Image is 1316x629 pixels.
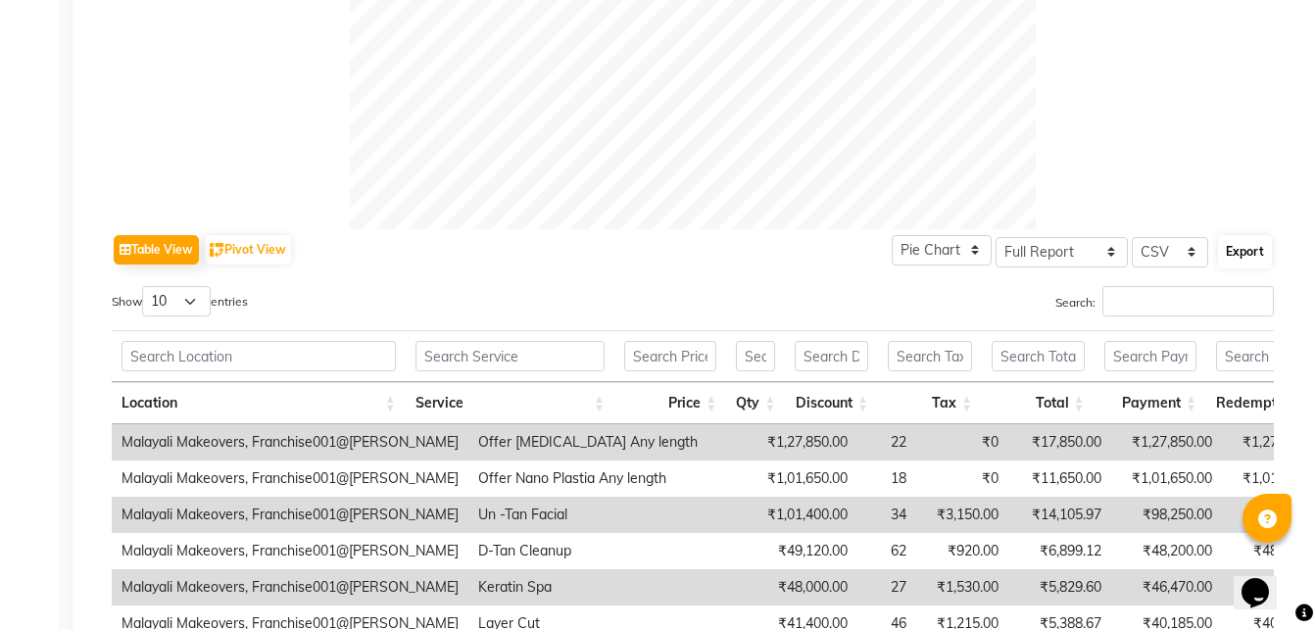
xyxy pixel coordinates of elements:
[982,382,1094,424] th: Total: activate to sort column ascending
[468,424,747,460] td: Offer [MEDICAL_DATA] Any length
[1111,569,1222,605] td: ₹46,470.00
[468,460,747,497] td: Offer Nano Plastia Any length
[1218,235,1272,268] button: Export
[785,382,878,424] th: Discount: activate to sort column ascending
[1008,533,1111,569] td: ₹6,899.12
[468,497,747,533] td: Un -Tan Facial
[1008,497,1111,533] td: ₹14,105.97
[114,235,199,265] button: Table View
[624,341,716,371] input: Search Price
[142,286,211,316] select: Showentries
[1216,341,1312,371] input: Search Redemption
[916,497,1008,533] td: ₹3,150.00
[1104,341,1196,371] input: Search Payment
[857,424,916,460] td: 22
[747,497,857,533] td: ₹1,01,400.00
[468,533,747,569] td: D-Tan Cleanup
[1234,551,1296,609] iframe: chat widget
[112,569,468,605] td: Malayali Makeovers, Franchise001@[PERSON_NAME]
[795,341,868,371] input: Search Discount
[1008,569,1111,605] td: ₹5,829.60
[726,382,785,424] th: Qty: activate to sort column ascending
[878,382,982,424] th: Tax: activate to sort column ascending
[857,533,916,569] td: 62
[1008,424,1111,460] td: ₹17,850.00
[916,533,1008,569] td: ₹920.00
[112,286,248,316] label: Show entries
[1111,424,1222,460] td: ₹1,27,850.00
[205,235,291,265] button: Pivot View
[1055,286,1274,316] label: Search:
[468,569,747,605] td: Keratin Spa
[614,382,726,424] th: Price: activate to sort column ascending
[747,569,857,605] td: ₹48,000.00
[1095,382,1206,424] th: Payment: activate to sort column ascending
[112,382,406,424] th: Location: activate to sort column ascending
[406,382,614,424] th: Service: activate to sort column ascending
[1102,286,1274,316] input: Search:
[210,243,224,258] img: pivot.png
[122,341,396,371] input: Search Location
[916,569,1008,605] td: ₹1,530.00
[916,460,1008,497] td: ₹0
[857,460,916,497] td: 18
[747,533,857,569] td: ₹49,120.00
[112,497,468,533] td: Malayali Makeovers, Franchise001@[PERSON_NAME]
[888,341,972,371] input: Search Tax
[1111,460,1222,497] td: ₹1,01,650.00
[916,424,1008,460] td: ₹0
[857,569,916,605] td: 27
[415,341,605,371] input: Search Service
[112,533,468,569] td: Malayali Makeovers, Franchise001@[PERSON_NAME]
[1008,460,1111,497] td: ₹11,650.00
[857,497,916,533] td: 34
[112,460,468,497] td: Malayali Makeovers, Franchise001@[PERSON_NAME]
[1111,497,1222,533] td: ₹98,250.00
[992,341,1084,371] input: Search Total
[747,460,857,497] td: ₹1,01,650.00
[112,424,468,460] td: Malayali Makeovers, Franchise001@[PERSON_NAME]
[747,424,857,460] td: ₹1,27,850.00
[1111,533,1222,569] td: ₹48,200.00
[736,341,775,371] input: Search Qty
